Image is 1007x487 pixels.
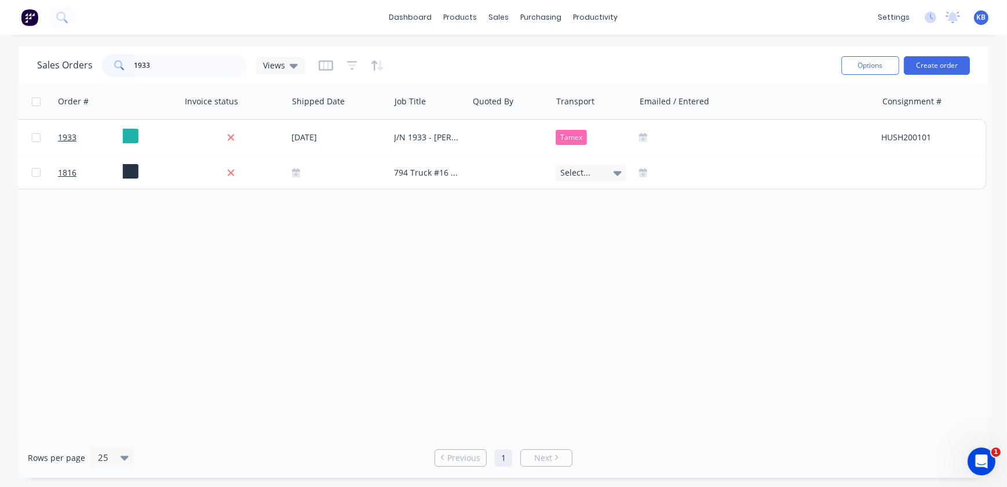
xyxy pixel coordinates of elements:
[521,452,572,464] a: Next page
[495,449,512,467] a: Page 1 is your current page
[473,96,513,107] div: Quoted By
[21,9,38,26] img: Factory
[37,60,93,71] h1: Sales Orders
[556,130,587,145] div: Tamex
[841,56,899,75] button: Options
[977,12,986,23] span: KB
[395,96,426,107] div: Job Title
[58,96,89,107] div: Order #
[568,9,624,26] div: productivity
[968,448,995,475] iframe: Intercom live chat
[292,130,385,145] div: [DATE]
[435,452,486,464] a: Previous page
[560,167,590,179] span: Select...
[881,132,976,143] div: HUSH200101
[263,59,285,71] span: Views
[438,9,483,26] div: products
[394,167,459,179] div: 794 Truck #16 - MT500310 - Blower Fan D14
[185,96,238,107] div: Invoice status
[640,96,709,107] div: Emailed / Entered
[28,452,85,464] span: Rows per page
[483,9,515,26] div: sales
[904,56,970,75] button: Create order
[872,9,915,26] div: settings
[394,132,459,143] div: J/N 1933 - [PERSON_NAME] Clamp - DPO
[430,449,577,467] ul: Pagination
[534,452,552,464] span: Next
[515,9,568,26] div: purchasing
[384,9,438,26] a: dashboard
[882,96,942,107] div: Consignment #
[556,96,594,107] div: Transport
[58,167,76,179] span: 1816
[134,54,247,77] input: Search...
[447,452,480,464] span: Previous
[58,132,76,143] span: 1933
[991,448,1001,457] span: 1
[292,96,345,107] div: Shipped Date
[58,155,127,190] a: 1816
[58,120,127,155] a: 1933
